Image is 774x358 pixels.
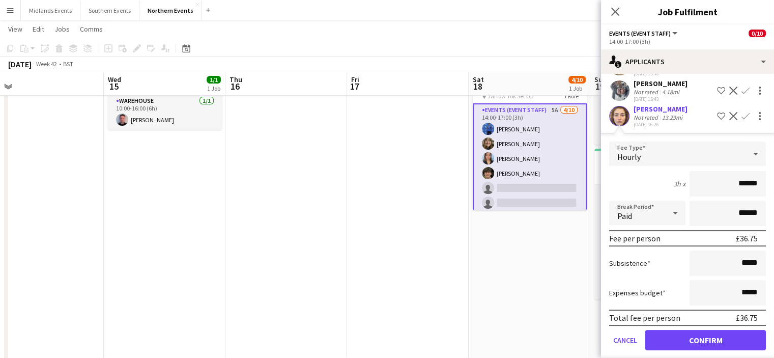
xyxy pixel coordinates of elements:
div: 1 Job [207,85,220,92]
div: 1 Job [569,85,585,92]
app-card-role: Events (Event Staff)5A4/1014:00-17:00 (3h)[PERSON_NAME][PERSON_NAME][PERSON_NAME][PERSON_NAME] [473,103,587,273]
span: Edit [33,24,44,34]
span: Comms [80,24,103,34]
div: 14:00-17:00 (3h) [609,38,766,45]
span: 18 [471,80,484,92]
span: 15 [106,80,121,92]
label: Expenses budget [609,288,666,297]
a: Comms [76,22,107,36]
div: Fee per person [609,233,661,243]
button: Events (Event Staff) [609,30,679,37]
div: [PERSON_NAME] [634,79,687,88]
button: Cancel [609,330,641,350]
div: 3h x [673,179,685,188]
div: [DATE] 15:43 [634,96,687,102]
a: View [4,22,26,36]
span: Events (Event Staff) [609,30,671,37]
div: £36.75 [736,233,758,243]
span: Sat [473,75,484,84]
span: Jobs [54,24,70,34]
span: Paid [617,211,632,221]
a: Edit [28,22,48,36]
div: 13.29mi [660,114,684,121]
div: Total fee per person [609,313,680,323]
span: 4/10 [568,76,586,84]
app-job-card: Updated14:00-17:00 (3h)4/10Jarrow 10k - Set Up Jarrow 10k Set Up1 RoleEvents (Event Staff)5A4/101... [473,60,587,210]
span: Thu [230,75,242,84]
span: 16 [228,80,242,92]
span: Hourly [617,152,641,162]
h3: Jarrow 10k [594,163,708,173]
span: 19 [593,80,607,92]
div: [DATE] [8,59,32,69]
div: 4.18mi [660,88,681,96]
div: £36.75 [736,313,758,323]
div: Not rated [634,114,660,121]
span: Wed [108,75,121,84]
div: Applicants [601,49,774,74]
a: Jobs [50,22,74,36]
label: Subsistence [609,259,650,268]
app-job-card: 07:30-12:30 (5h)45/54Jarrow 10k Jarrow 10k1 RoleEvents (Event Staff)15A45/5407:30-12:30 (5h)[PERS... [594,149,708,299]
span: 0/10 [749,30,766,37]
button: Northern Events [139,1,202,20]
span: Week 42 [34,60,59,68]
span: Fri [351,75,359,84]
h3: Job Fulfilment [601,5,774,18]
span: 1/1 [207,76,221,84]
button: Southern Events [80,1,139,20]
div: [DATE] 15:40 [634,70,687,77]
div: [DATE] 16:26 [634,121,687,128]
app-card-role: Kit Marshal2/206:30-12:30 (6h)![PERSON_NAME][PERSON_NAME] [594,95,708,145]
button: Confirm [645,330,766,350]
span: Sun [594,75,607,84]
app-job-card: 06:30-12:30 (6h)2/2RT Kit Assistant - Jarrow 10k Jarrow 10k1 RoleKit Marshal2/206:30-12:30 (6h)![... [594,60,708,145]
div: BST [63,60,73,68]
div: [PERSON_NAME] [634,104,687,114]
div: Not rated [634,88,660,96]
span: View [8,24,22,34]
span: 17 [350,80,359,92]
button: Midlands Events [21,1,80,20]
app-card-role: Warehouse1/110:00-16:00 (6h)[PERSON_NAME] [108,95,222,130]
